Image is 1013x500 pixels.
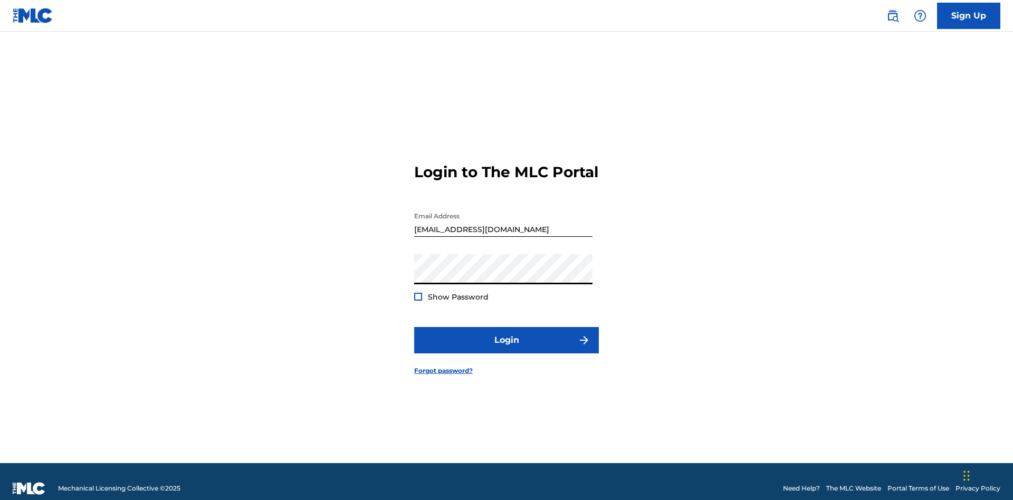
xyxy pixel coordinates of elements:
[414,163,598,181] h3: Login to The MLC Portal
[13,8,53,23] img: MLC Logo
[414,366,473,376] a: Forgot password?
[886,9,899,22] img: search
[914,9,926,22] img: help
[963,460,970,492] div: Drag
[882,5,903,26] a: Public Search
[937,3,1000,29] a: Sign Up
[887,484,949,493] a: Portal Terms of Use
[414,327,599,353] button: Login
[783,484,820,493] a: Need Help?
[428,292,489,302] span: Show Password
[58,484,180,493] span: Mechanical Licensing Collective © 2025
[826,484,881,493] a: The MLC Website
[910,5,931,26] div: Help
[955,484,1000,493] a: Privacy Policy
[13,482,45,495] img: logo
[578,334,590,347] img: f7272a7cc735f4ea7f67.svg
[960,449,1013,500] iframe: Chat Widget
